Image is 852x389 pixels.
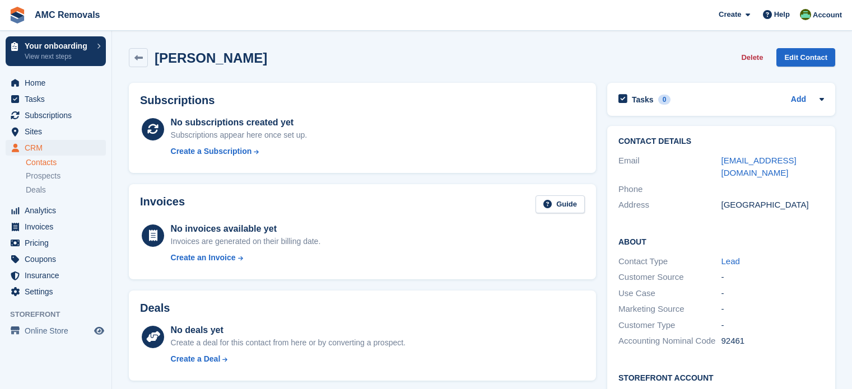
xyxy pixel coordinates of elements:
div: Create a deal for this contact from here or by converting a prospect. [171,337,406,349]
div: Create an Invoice [171,252,236,264]
div: No invoices available yet [171,222,321,236]
div: Phone [618,183,721,196]
span: Insurance [25,268,92,283]
div: [GEOGRAPHIC_DATA] [721,199,825,212]
span: Pricing [25,235,92,251]
div: Create a Deal [171,353,221,365]
span: Prospects [26,171,60,181]
span: Invoices [25,219,92,235]
span: Deals [26,185,46,195]
div: Customer Type [618,319,721,332]
div: Invoices are generated on their billing date. [171,236,321,247]
h2: [PERSON_NAME] [155,50,267,65]
a: menu [6,235,106,251]
span: Subscriptions [25,107,92,123]
span: Analytics [25,203,92,218]
span: Home [25,75,92,91]
button: Delete [737,48,767,67]
div: - [721,287,825,300]
a: menu [6,203,106,218]
div: Use Case [618,287,721,300]
p: View next steps [25,51,91,62]
div: Create a Subscription [171,146,252,157]
div: 0 [658,95,671,105]
a: Create a Subscription [171,146,308,157]
div: Customer Source [618,271,721,284]
h2: Invoices [140,195,185,214]
a: Create an Invoice [171,252,321,264]
a: menu [6,91,106,107]
div: Email [618,154,721,180]
span: Create [719,9,741,20]
span: Online Store [25,323,92,339]
div: 92461 [721,335,825,348]
div: No deals yet [171,324,406,337]
div: - [721,319,825,332]
span: Help [774,9,790,20]
h2: About [618,236,824,247]
span: Tasks [25,91,92,107]
div: - [721,271,825,284]
a: menu [6,219,106,235]
span: Settings [25,284,92,299]
div: Accounting Nominal Code [618,335,721,348]
img: stora-icon-8386f47178a22dfd0bd8f6a31ec36ba5ce8667c1dd55bd0f319d3a0aa187defe.svg [9,7,26,24]
a: menu [6,284,106,299]
a: menu [6,268,106,283]
div: No subscriptions created yet [171,116,308,129]
span: CRM [25,140,92,156]
div: Contact Type [618,255,721,268]
a: menu [6,251,106,267]
a: Deals [26,184,106,196]
a: menu [6,75,106,91]
span: Sites [25,124,92,139]
p: Your onboarding [25,42,91,50]
a: [EMAIL_ADDRESS][DOMAIN_NAME] [721,156,797,178]
a: menu [6,323,106,339]
div: Address [618,199,721,212]
span: Account [813,10,842,21]
div: Subscriptions appear here once set up. [171,129,308,141]
a: menu [6,107,106,123]
a: Edit Contact [776,48,835,67]
h2: Subscriptions [140,94,585,107]
a: AMC Removals [30,6,104,24]
a: menu [6,124,106,139]
span: Coupons [25,251,92,267]
img: Kayleigh Deegan [800,9,811,20]
span: Storefront [10,309,111,320]
h2: Contact Details [618,137,824,146]
h2: Tasks [632,95,654,105]
a: Prospects [26,170,106,182]
a: Guide [536,195,585,214]
a: Contacts [26,157,106,168]
a: Your onboarding View next steps [6,36,106,66]
div: Marketing Source [618,303,721,316]
div: - [721,303,825,316]
a: Create a Deal [171,353,406,365]
a: menu [6,140,106,156]
a: Add [791,93,806,106]
a: Preview store [92,324,106,338]
h2: Deals [140,302,170,315]
h2: Storefront Account [618,372,824,383]
a: Lead [721,256,740,266]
